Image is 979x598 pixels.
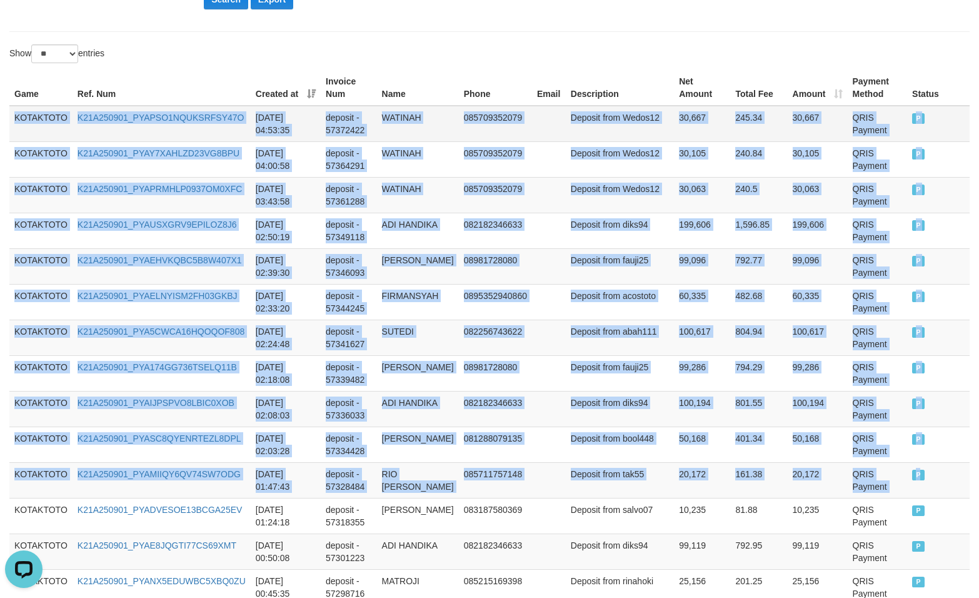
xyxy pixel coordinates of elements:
select: Showentries [31,44,78,63]
td: [DATE] 01:47:43 [251,462,321,498]
th: Status [907,70,970,106]
td: KOTAKTOTO [9,248,73,284]
td: 60,335 [674,284,730,320]
td: 0895352940860 [459,284,532,320]
td: 99,286 [788,355,848,391]
td: ADI HANDIKA [377,534,459,569]
a: K21A250901_PYASC8QYENRTEZL8DPL [78,433,241,443]
td: Deposit from Wedos12 [566,106,674,142]
td: 085709352079 [459,106,532,142]
td: 81.88 [730,498,787,534]
td: 199,606 [674,213,730,248]
td: 30,105 [788,141,848,177]
a: K21A250901_PYAY7XAHLZD23VG8BPU [78,148,239,158]
td: Deposit from acostoto [566,284,674,320]
td: 20,172 [674,462,730,498]
span: PAID [912,185,925,195]
td: 801.55 [730,391,787,427]
td: Deposit from Wedos12 [566,141,674,177]
td: 99,096 [674,248,730,284]
th: Ref. Num [73,70,251,106]
td: deposit - 57372422 [321,106,377,142]
td: 08981728080 [459,248,532,284]
td: 082182346633 [459,391,532,427]
td: deposit - 57318355 [321,498,377,534]
td: 240.84 [730,141,787,177]
a: K21A250901_PYAE8JQGTI77CS69XMT [78,540,236,550]
td: QRIS Payment [848,177,908,213]
td: QRIS Payment [848,462,908,498]
td: [PERSON_NAME] [377,498,459,534]
a: K21A250901_PYANX5EDUWBC5XBQ0ZU [78,576,246,586]
td: 081288079135 [459,427,532,462]
td: Deposit from salvo07 [566,498,674,534]
td: [DATE] 03:43:58 [251,177,321,213]
td: QRIS Payment [848,391,908,427]
td: deposit - 57361288 [321,177,377,213]
td: QRIS Payment [848,320,908,355]
a: K21A250901_PYAEHVKQBC5B8W407X1 [78,255,242,265]
td: deposit - 57346093 [321,248,377,284]
span: PAID [912,256,925,266]
th: Game [9,70,73,106]
td: Deposit from diks94 [566,391,674,427]
a: K21A250901_PYAUSXGRV9EPILOZ8J6 [78,220,237,230]
td: 99,096 [788,248,848,284]
td: 085711757148 [459,462,532,498]
td: deposit - 57336033 [321,391,377,427]
th: Email [532,70,566,106]
span: PAID [912,220,925,231]
td: 30,667 [788,106,848,142]
td: 804.94 [730,320,787,355]
td: [DATE] 04:53:35 [251,106,321,142]
td: 30,105 [674,141,730,177]
td: 792.77 [730,248,787,284]
td: 60,335 [788,284,848,320]
a: K21A250901_PYADVESOE13BCGA25EV [78,505,243,515]
td: 99,119 [674,534,730,569]
td: 082256743622 [459,320,532,355]
span: PAID [912,577,925,587]
td: deposit - 57341627 [321,320,377,355]
td: FIRMANSYAH [377,284,459,320]
span: PAID [912,327,925,338]
td: Deposit from bool448 [566,427,674,462]
td: KOTAKTOTO [9,534,73,569]
th: Name [377,70,459,106]
td: KOTAKTOTO [9,284,73,320]
td: 100,194 [788,391,848,427]
td: 100,617 [674,320,730,355]
td: KOTAKTOTO [9,391,73,427]
td: [DATE] 04:00:58 [251,141,321,177]
td: RIO [PERSON_NAME] [377,462,459,498]
a: K21A250901_PYAIJPSPVO8LBIC0XOB [78,398,234,408]
td: 20,172 [788,462,848,498]
td: 401.34 [730,427,787,462]
button: Open LiveChat chat widget [5,5,43,43]
td: WATINAH [377,141,459,177]
td: Deposit from fauji25 [566,248,674,284]
td: KOTAKTOTO [9,427,73,462]
td: 792.95 [730,534,787,569]
a: K21A250901_PYAELNYISM2FH03GKBJ [78,291,238,301]
td: KOTAKTOTO [9,462,73,498]
td: 082182346633 [459,213,532,248]
td: QRIS Payment [848,355,908,391]
td: 99,286 [674,355,730,391]
td: [PERSON_NAME] [377,427,459,462]
span: PAID [912,434,925,445]
td: 100,617 [788,320,848,355]
span: PAID [912,291,925,302]
td: deposit - 57301223 [321,534,377,569]
td: Deposit from diks94 [566,213,674,248]
td: QRIS Payment [848,498,908,534]
td: KOTAKTOTO [9,320,73,355]
td: 245.34 [730,106,787,142]
td: 30,063 [788,177,848,213]
td: WATINAH [377,177,459,213]
td: [DATE] 02:33:20 [251,284,321,320]
td: [DATE] 02:24:48 [251,320,321,355]
span: PAID [912,149,925,160]
td: 082182346633 [459,534,532,569]
td: deposit - 57339482 [321,355,377,391]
